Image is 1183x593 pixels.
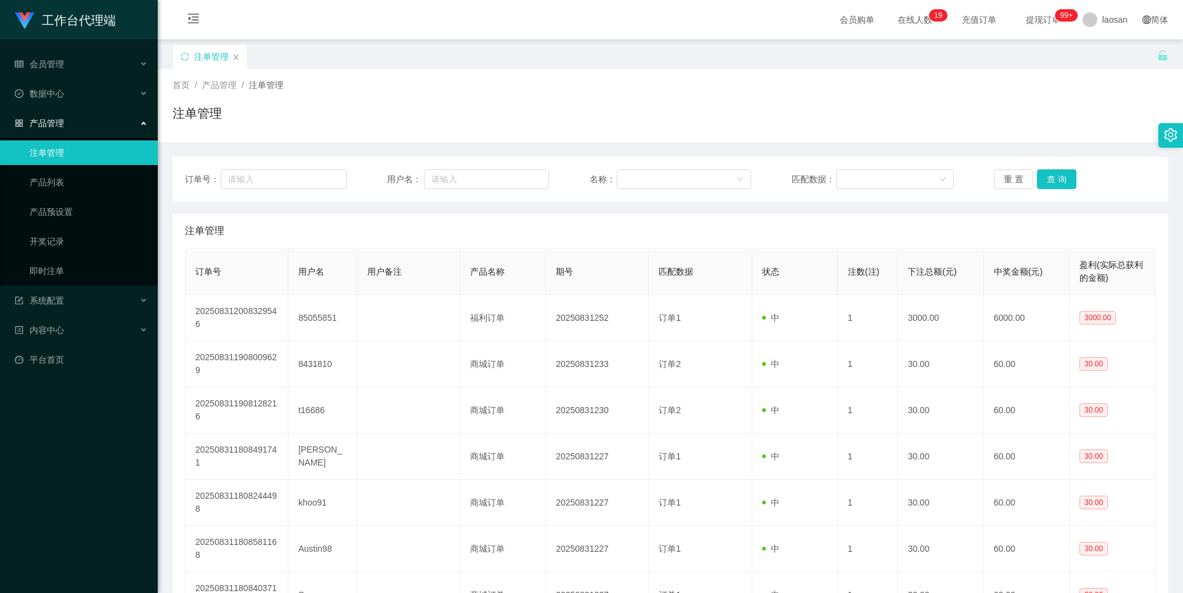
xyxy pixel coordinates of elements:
span: 产品管理 [15,118,64,128]
button: 重 置 [994,169,1033,189]
span: 30.00 [1079,450,1108,463]
i: 图标: profile [15,326,23,334]
td: 商城订单 [460,341,546,387]
td: 1 [838,434,898,480]
span: 3000.00 [1079,311,1116,325]
span: 在线人数 [892,15,938,24]
p: 9 [938,9,943,22]
span: 状态 [762,267,779,276]
td: 20250831233 [546,341,649,387]
td: 202508311808244498 [185,480,288,526]
a: 产品预设置 [30,200,148,224]
span: 30.00 [1079,496,1108,509]
i: 图标: down [736,175,744,184]
i: 图标: sync [181,52,189,61]
span: 盈利(实际总获利的金额) [1079,260,1143,283]
p: 1 [934,9,938,22]
i: 图标: down [939,175,946,184]
span: 用户名： [387,173,424,186]
td: 1 [838,480,898,526]
td: 20250831227 [546,480,649,526]
span: 订单1 [659,544,681,554]
td: 1 [838,341,898,387]
span: 中 [762,405,779,415]
span: / [242,80,244,90]
span: 中奖金额(元) [994,267,1043,276]
td: Austin98 [288,526,357,572]
td: 30.00 [898,387,983,434]
input: 请输入 [221,169,346,189]
span: 中 [762,498,779,507]
span: 提现订单 [1020,15,1067,24]
a: 即时注单 [30,259,148,283]
td: 202508312008329546 [185,295,288,341]
i: 图标: menu-fold [173,1,214,40]
span: 订单2 [659,405,681,415]
span: 订单号： [185,173,221,186]
td: 85055851 [288,295,357,341]
span: 名称： [590,173,617,186]
td: 30.00 [898,480,983,526]
span: 订单1 [659,313,681,323]
td: 30.00 [898,341,983,387]
td: 20250831252 [546,295,649,341]
td: 20250831227 [546,434,649,480]
td: 30.00 [898,434,983,480]
i: 图标: check-circle-o [15,89,23,98]
td: 202508311908009629 [185,341,288,387]
i: 图标: close [232,54,240,61]
td: khoo91 [288,480,357,526]
i: 图标: table [15,60,23,68]
td: 60.00 [984,526,1070,572]
span: 30.00 [1079,403,1108,417]
span: 30.00 [1079,357,1108,371]
td: 60.00 [984,434,1070,480]
td: 商城订单 [460,480,546,526]
span: 首页 [173,80,190,90]
span: 注单管理 [249,80,283,90]
i: 图标: unlock [1157,50,1168,61]
i: 图标: form [15,296,23,305]
td: 60.00 [984,341,1070,387]
td: 1 [838,295,898,341]
span: / [195,80,197,90]
a: 开奖记录 [30,229,148,254]
td: 30.00 [898,526,983,572]
span: 用户备注 [367,267,402,276]
span: 订单号 [195,267,221,276]
td: 20250831230 [546,387,649,434]
span: 30.00 [1079,542,1108,555]
sup: 1039 [1055,9,1078,22]
span: 充值订单 [956,15,1002,24]
span: 订单1 [659,498,681,507]
td: 商城订单 [460,526,546,572]
span: 下注总额(元) [908,267,956,276]
a: 图标: dashboard平台首页 [15,347,148,372]
td: 1 [838,387,898,434]
td: t16686 [288,387,357,434]
td: 202508311908128216 [185,387,288,434]
span: 系统配置 [15,296,64,305]
td: 202508311808491741 [185,434,288,480]
i: 图标: appstore-o [15,119,23,127]
h1: 注单管理 [173,104,222,123]
i: 图标: global [1142,15,1151,24]
span: 产品名称 [470,267,505,276]
span: 匹配数据： [792,173,836,186]
td: 6000.00 [984,295,1070,341]
input: 请输入 [424,169,549,189]
td: 60.00 [984,480,1070,526]
span: 匹配数据 [659,267,693,276]
a: 工作台代理端 [15,15,116,25]
span: 订单1 [659,451,681,461]
span: 用户名 [298,267,324,276]
span: 中 [762,359,779,369]
a: 注单管理 [30,140,148,165]
div: 注单管理 [194,45,229,68]
span: 数据中心 [15,89,64,99]
span: 产品管理 [202,80,237,90]
td: [PERSON_NAME] [288,434,357,480]
td: 1 [838,526,898,572]
span: 注数(注) [848,267,879,276]
span: 中 [762,313,779,323]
